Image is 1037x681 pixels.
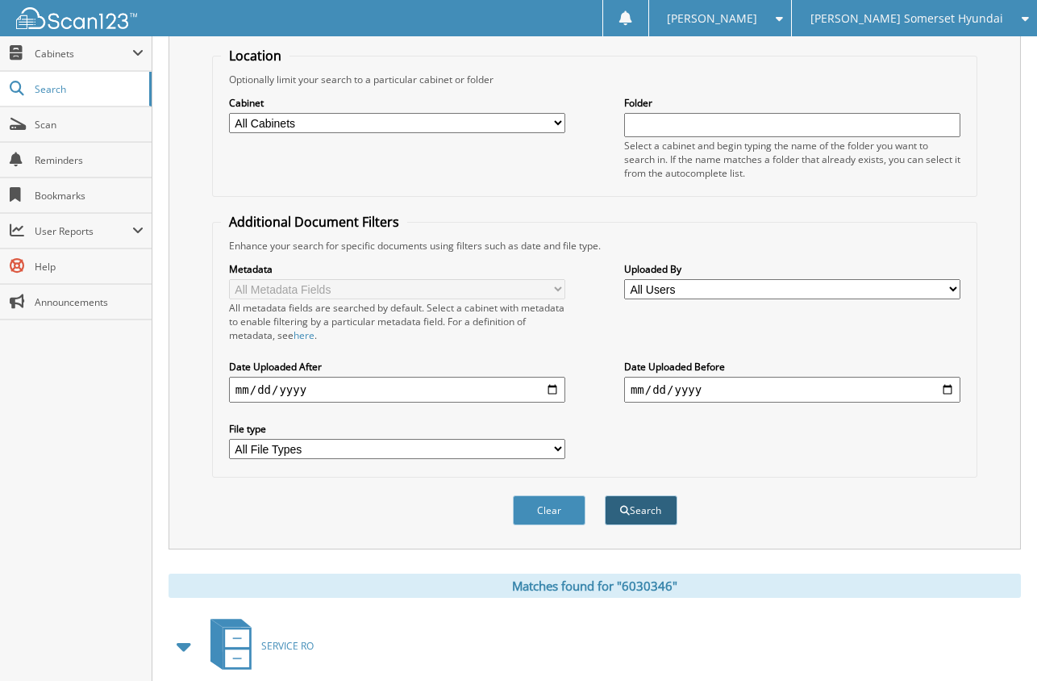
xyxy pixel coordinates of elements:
[624,360,960,374] label: Date Uploaded Before
[221,47,289,65] legend: Location
[667,14,757,23] span: [PERSON_NAME]
[624,139,960,180] div: Select a cabinet and begin typing the name of the folder you want to search in. If the name match...
[624,377,960,403] input: end
[229,422,565,436] label: File type
[229,377,565,403] input: start
[624,96,960,110] label: Folder
[35,189,144,203] span: Bookmarks
[229,262,565,276] label: Metadata
[624,262,960,276] label: Uploaded By
[35,47,132,61] span: Cabinets
[35,153,144,167] span: Reminders
[35,82,141,96] span: Search
[169,574,1021,598] div: Matches found for "6030346"
[35,260,144,274] span: Help
[810,14,1003,23] span: [PERSON_NAME] Somerset Hyundai
[35,295,144,309] span: Announcements
[605,495,677,525] button: Search
[261,639,314,653] span: SERVICE RO
[35,224,132,238] span: User Reports
[229,96,565,110] label: Cabinet
[229,360,565,374] label: Date Uploaded After
[221,213,407,231] legend: Additional Document Filters
[16,7,137,29] img: scan123-logo-white.svg
[513,495,585,525] button: Clear
[201,614,314,678] a: SERVICE RO
[229,301,565,342] div: All metadata fields are searched by default. Select a cabinet with metadata to enable filtering b...
[221,239,968,253] div: Enhance your search for specific documents using filters such as date and file type.
[294,328,314,342] a: here
[35,118,144,132] span: Scan
[221,73,968,86] div: Optionally limit your search to a particular cabinet or folder
[956,604,1037,681] iframe: Chat Widget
